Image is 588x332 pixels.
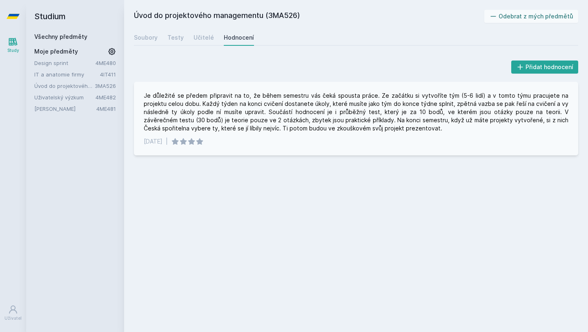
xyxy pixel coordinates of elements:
[4,315,22,321] div: Uživatel
[2,33,24,58] a: Study
[34,82,95,90] a: Úvod do projektového managementu
[134,10,484,23] h2: Úvod do projektového managementu (3MA526)
[224,29,254,46] a: Hodnocení
[167,34,184,42] div: Testy
[96,94,116,101] a: 4ME482
[134,29,158,46] a: Soubory
[484,10,579,23] button: Odebrat z mých předmětů
[7,47,19,54] div: Study
[224,34,254,42] div: Hodnocení
[34,93,96,101] a: Uživatelský výzkum
[96,60,116,66] a: 4ME480
[511,61,579,74] button: Přidat hodnocení
[194,29,214,46] a: Učitelé
[34,59,96,67] a: Design sprint
[34,105,96,113] a: [PERSON_NAME]
[144,137,163,146] div: [DATE]
[100,71,116,78] a: 4IT411
[194,34,214,42] div: Učitelé
[2,301,24,325] a: Uživatel
[134,34,158,42] div: Soubory
[167,29,184,46] a: Testy
[34,33,87,40] a: Všechny předměty
[95,83,116,89] a: 3MA526
[166,137,168,146] div: |
[34,47,78,56] span: Moje předměty
[96,105,116,112] a: 4ME481
[34,70,100,79] a: IT a anatomie firmy
[144,92,568,132] div: Je důležité se předem připravit na to, že během semestru vás čeká spousta práce. Ze začátku si vy...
